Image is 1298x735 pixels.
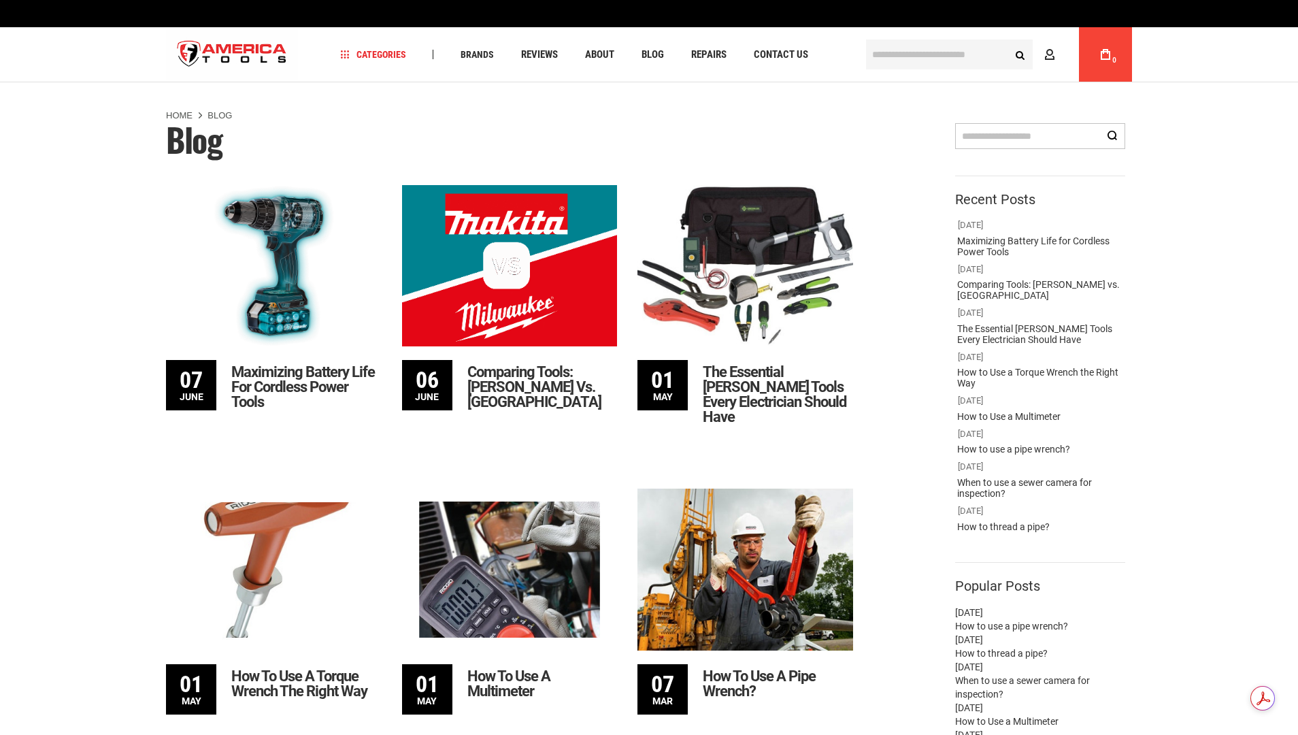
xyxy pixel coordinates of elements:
span: 01 [637,360,688,391]
img: America Tools [166,29,298,80]
a: Contact Us [748,46,814,64]
a: 0 [1093,27,1118,82]
a: Comparing Tools: [PERSON_NAME] vs. [GEOGRAPHIC_DATA] [461,360,618,414]
span: Blog [166,115,222,163]
a: How to use a pipe wrench? [952,440,1076,458]
span: 06 [402,360,452,391]
a: How to Use a Multimeter [955,716,1059,727]
div: May [402,664,452,715]
span: [DATE] [955,661,983,672]
a: Comparing Tools: [PERSON_NAME] vs. [GEOGRAPHIC_DATA] [952,276,1129,304]
span: [DATE] [955,634,983,645]
span: About [585,50,614,60]
button: Search [1007,42,1033,67]
a: How to use a pipe wrench? [697,664,853,704]
span: [DATE] [958,395,983,406]
a: Blog [635,46,670,64]
span: Repairs [691,50,727,60]
a: The Essential [PERSON_NAME] Tools Every Electrician Should Have [697,360,853,429]
a: Maximizing Battery Life for Cordless Power Tools [952,232,1129,261]
div: May [166,664,216,715]
a: Maximizing Battery Life for Cordless Power Tools [225,360,382,414]
span: [DATE] [955,607,983,618]
img: Maximizing Battery Life for Cordless Power Tools [166,185,382,346]
a: How to use a pipe wrench? [955,621,1068,632]
a: Categories [335,46,412,64]
a: How to Use a Torque Wrench the Right Way [952,363,1129,392]
img: Comparing Tools: Makita vs. Milwaukee [402,185,618,346]
a: How to Use a Multimeter [952,408,1066,425]
a: Reviews [515,46,564,64]
span: [DATE] [958,264,983,274]
a: Home [166,110,193,122]
span: Brands [461,50,494,59]
span: 01 [166,664,216,696]
span: Reviews [521,50,558,60]
img: The Essential Greenlee Tools Every Electrician Should Have [637,185,853,346]
span: 07 [166,360,216,391]
a: Repairs [685,46,733,64]
div: June [166,360,216,410]
span: [DATE] [955,702,983,713]
img: How to use a pipe wrench? [637,489,853,650]
span: [DATE] [958,461,983,472]
a: About [579,46,620,64]
span: 01 [402,664,452,696]
strong: Blog [207,110,232,120]
span: Categories [341,50,406,59]
span: 0 [1112,56,1116,64]
span: [DATE] [958,308,983,318]
a: How to Use a Multimeter [461,664,618,704]
span: Contact Us [754,50,808,60]
a: How to thread a pipe? [955,648,1048,659]
a: Brands [454,46,500,64]
img: How to Use a Torque Wrench the Right Way [166,489,382,650]
span: Blog [642,50,664,60]
div: June [402,360,452,410]
a: The Essential [PERSON_NAME] Tools Every Electrician Should Have [952,320,1129,348]
a: store logo [166,29,298,80]
div: May [637,360,688,410]
span: [DATE] [958,352,983,362]
span: [DATE] [958,429,983,439]
span: 07 [637,664,688,696]
a: When to use a sewer camera for inspection? [952,474,1129,502]
strong: Popular Posts [955,578,1040,594]
span: [DATE] [958,220,983,230]
strong: Recent Posts [955,191,1035,208]
div: Mar [637,664,688,715]
a: How to thread a pipe? [952,518,1055,536]
span: [DATE] [958,506,983,516]
a: How to Use a Torque Wrench the Right Way [225,664,382,704]
img: How to Use a Multimeter [402,489,618,650]
a: When to use a sewer camera for inspection? [955,675,1090,700]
